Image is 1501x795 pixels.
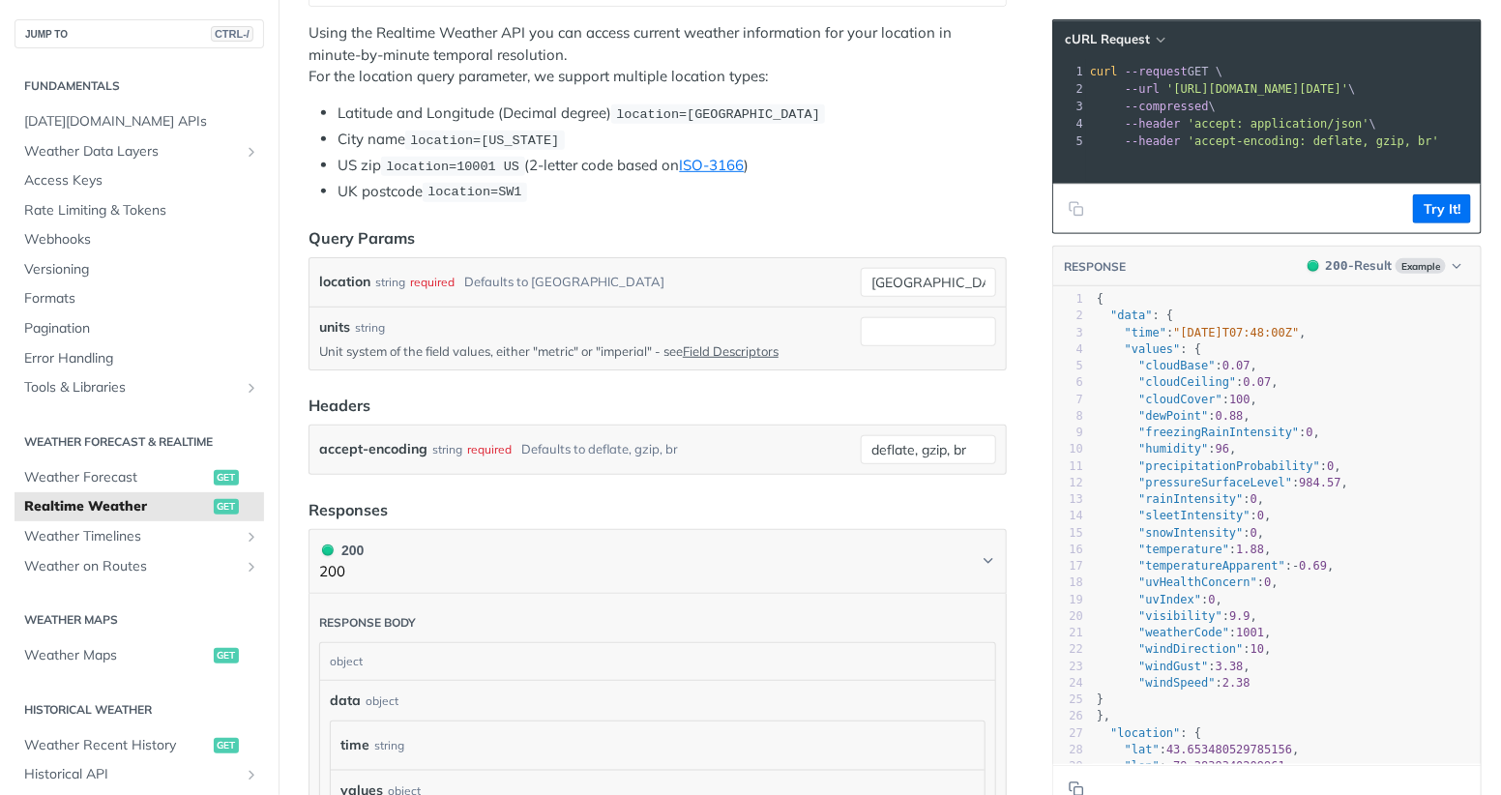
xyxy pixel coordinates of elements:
[1090,65,1222,78] span: GET \
[375,268,405,296] div: string
[1138,509,1251,522] span: "sleetIntensity"
[1138,642,1243,656] span: "windDirection"
[1166,82,1348,96] span: '[URL][DOMAIN_NAME][DATE]'
[24,349,259,368] span: Error Handling
[1053,325,1083,341] div: 3
[1251,526,1257,540] span: 0
[24,201,259,221] span: Rate Limiting & Tokens
[1053,592,1083,608] div: 19
[1090,100,1216,113] span: \
[1125,759,1160,773] span: "lon"
[1097,609,1257,623] span: : ,
[24,468,209,487] span: Weather Forecast
[1327,459,1334,473] span: 0
[1326,256,1392,276] div: - Result
[1125,117,1181,131] span: --header
[1308,260,1319,272] span: 200
[1097,442,1237,456] span: : ,
[319,268,370,296] label: location
[319,317,350,338] label: units
[1053,758,1083,775] div: 29
[1216,442,1229,456] span: 96
[683,343,779,359] a: Field Descriptors
[1058,30,1171,49] button: cURL Request
[1097,543,1272,556] span: : ,
[1053,98,1086,115] div: 3
[1138,492,1243,506] span: "rainIntensity"
[1138,609,1222,623] span: "visibility"
[1097,426,1320,439] span: : ,
[981,553,996,569] svg: Chevron
[1053,542,1083,558] div: 16
[1097,626,1272,639] span: : ,
[1216,660,1244,673] span: 3.38
[15,255,264,284] a: Versioning
[521,435,678,463] div: Defaults to deflate, gzip, br
[1097,292,1104,306] span: {
[1053,475,1083,491] div: 12
[15,492,264,521] a: Realtime Weatherget
[1251,642,1264,656] span: 10
[1125,82,1160,96] span: --url
[24,230,259,250] span: Webhooks
[1090,65,1118,78] span: curl
[1053,408,1083,425] div: 8
[1166,743,1292,756] span: 43.653480529785156
[1053,358,1083,374] div: 5
[1065,31,1150,47] span: cURL Request
[1264,575,1271,589] span: 0
[1053,392,1083,408] div: 7
[1097,676,1251,690] span: :
[1125,326,1166,339] span: "time"
[1229,609,1251,623] span: 9.9
[1138,375,1236,389] span: "cloudCeiling"
[1138,393,1222,406] span: "cloudCover"
[1229,393,1251,406] span: 100
[1097,342,1201,356] span: : {
[1125,743,1160,756] span: "lat"
[1053,491,1083,508] div: 13
[1174,759,1286,773] span: 79.3839340209961
[1300,559,1328,573] span: 0.69
[15,731,264,760] a: Weather Recent Historyget
[1300,476,1341,489] span: 984.57
[1053,558,1083,574] div: 17
[214,499,239,515] span: get
[1053,708,1083,724] div: 26
[24,378,239,397] span: Tools & Libraries
[15,344,264,373] a: Error Handling
[1063,257,1127,277] button: RESPONSE
[319,435,427,463] label: accept-encoding
[214,738,239,753] span: get
[319,540,996,583] button: 200 200200
[1097,526,1265,540] span: : ,
[309,394,370,417] div: Headers
[1125,100,1209,113] span: --compressed
[1307,426,1313,439] span: 0
[1097,660,1251,673] span: : ,
[1053,508,1083,524] div: 14
[15,373,264,402] a: Tools & LibrariesShow subpages for Tools & Libraries
[1053,725,1083,742] div: 27
[211,26,253,42] span: CTRL-/
[15,77,264,95] h2: Fundamentals
[1097,726,1201,740] span: : {
[1097,509,1272,522] span: : ,
[1216,409,1244,423] span: 0.88
[309,22,1007,88] p: Using the Realtime Weather API you can access current weather information for your location in mi...
[24,557,239,576] span: Weather on Routes
[386,160,519,174] span: location=10001 US
[1174,326,1300,339] span: "[DATE]T07:48:00Z"
[1053,692,1083,708] div: 25
[24,112,259,132] span: [DATE][DOMAIN_NAME] APIs
[1063,194,1090,223] button: Copy to clipboard
[1053,659,1083,675] div: 23
[319,561,364,583] p: 200
[464,268,664,296] div: Defaults to [GEOGRAPHIC_DATA]
[1138,442,1208,456] span: "humidity"
[319,540,364,561] div: 200
[1138,593,1201,606] span: "uvIndex"
[1053,608,1083,625] div: 20
[15,196,264,225] a: Rate Limiting & Tokens
[1097,492,1265,506] span: : ,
